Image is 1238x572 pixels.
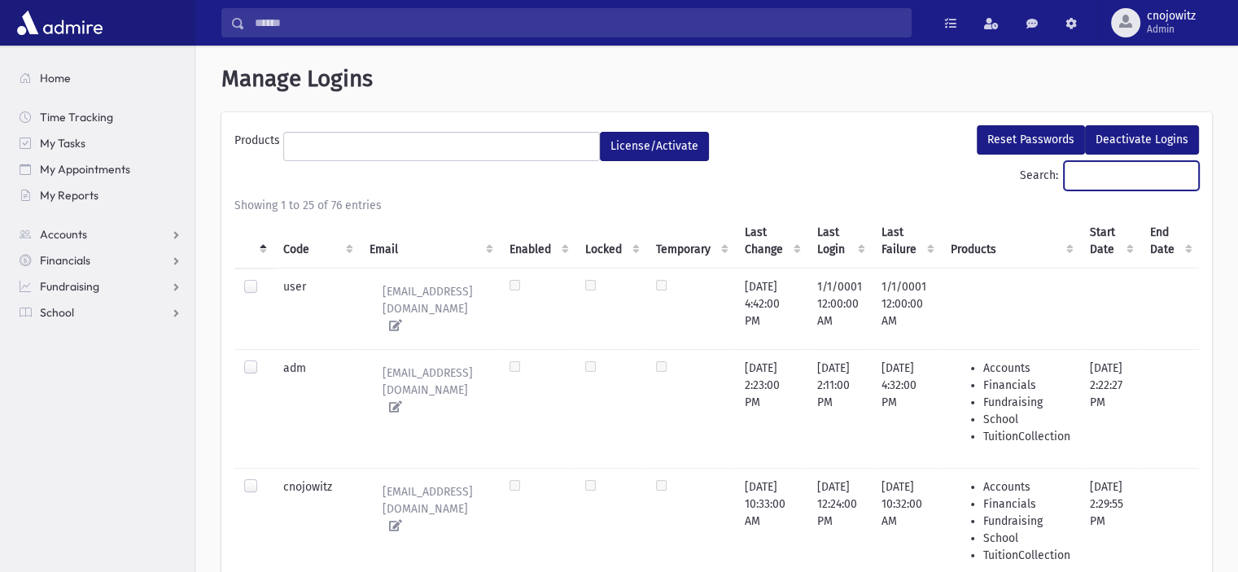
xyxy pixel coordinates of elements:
a: My Reports [7,182,195,208]
li: School [983,530,1070,547]
td: 1/1/0001 12:00:00 AM [872,268,941,349]
label: Products [234,132,283,155]
th: : activate to sort column descending [234,214,273,269]
h1: Manage Logins [221,65,1212,93]
li: Financials [983,377,1070,394]
a: [EMAIL_ADDRESS][DOMAIN_NAME] [370,278,490,339]
li: TuitionCollection [983,428,1070,445]
li: Accounts [983,478,1070,496]
button: Deactivate Logins [1085,125,1199,155]
td: user [273,268,360,349]
th: Locked : activate to sort column ascending [575,214,646,269]
button: License/Activate [600,132,709,161]
td: 1/1/0001 12:00:00 AM [807,268,872,349]
input: Search [245,8,911,37]
span: cnojowitz [1147,10,1196,23]
span: My Reports [40,188,98,203]
th: Last Login : activate to sort column ascending [807,214,872,269]
li: Accounts [983,360,1070,377]
li: TuitionCollection [983,547,1070,564]
span: Accounts [40,227,87,242]
a: Accounts [7,221,195,247]
img: AdmirePro [13,7,107,39]
a: [EMAIL_ADDRESS][DOMAIN_NAME] [370,360,490,421]
th: Products : activate to sort column ascending [941,214,1080,269]
label: Search: [1020,161,1199,190]
input: Search: [1064,161,1199,190]
span: Financials [40,253,90,268]
span: Fundraising [40,279,99,294]
a: School [7,299,195,325]
th: Start Date : activate to sort column ascending [1080,214,1140,269]
td: [DATE] 4:32:00 PM [872,349,941,468]
button: Reset Passwords [977,125,1085,155]
th: Last Failure : activate to sort column ascending [872,214,941,269]
span: My Tasks [40,136,85,151]
td: adm [273,349,360,468]
th: Last Change : activate to sort column ascending [735,214,807,269]
td: [DATE] 2:22:27 PM [1080,349,1140,468]
span: School [40,305,74,320]
th: End Date : activate to sort column ascending [1140,214,1199,269]
th: Code : activate to sort column ascending [273,214,360,269]
th: Temporary : activate to sort column ascending [646,214,735,269]
a: [EMAIL_ADDRESS][DOMAIN_NAME] [370,478,490,539]
td: [DATE] 2:11:00 PM [807,349,872,468]
li: Financials [983,496,1070,513]
td: [DATE] 4:42:00 PM [735,268,807,349]
span: Time Tracking [40,110,113,124]
a: Time Tracking [7,104,195,130]
a: My Tasks [7,130,195,156]
li: Fundraising [983,394,1070,411]
a: Financials [7,247,195,273]
li: School [983,411,1070,428]
span: Home [40,71,71,85]
li: Fundraising [983,513,1070,530]
div: Showing 1 to 25 of 76 entries [234,197,1199,214]
span: Admin [1147,23,1196,36]
th: Email : activate to sort column ascending [360,214,500,269]
a: My Appointments [7,156,195,182]
td: [DATE] 2:23:00 PM [735,349,807,468]
th: Enabled : activate to sort column ascending [500,214,575,269]
a: Home [7,65,195,91]
a: Fundraising [7,273,195,299]
span: My Appointments [40,162,130,177]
